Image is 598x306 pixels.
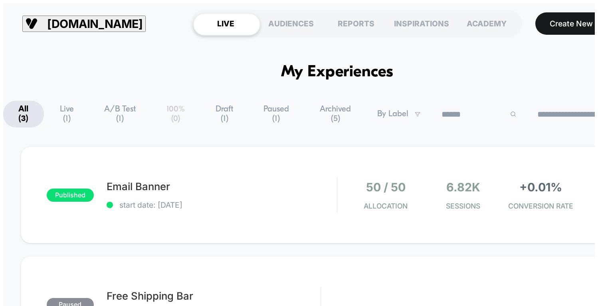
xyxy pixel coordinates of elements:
[26,18,38,30] img: Visually logo
[47,189,94,202] span: published
[47,17,143,31] span: [DOMAIN_NAME]
[389,13,454,34] div: INSPIRATIONS
[193,13,258,34] div: LIVE
[505,202,576,210] span: CONVERSION RATE
[519,180,562,194] span: +0.01%
[107,180,337,193] span: Email Banner
[107,200,337,210] span: start date: [DATE]
[428,202,499,210] span: Sessions
[90,101,150,127] span: A/B Test ( 1 )
[366,180,406,194] span: 50 / 50
[364,202,408,210] span: Allocation
[281,63,393,81] h1: My Experiences
[22,16,146,32] button: [DOMAIN_NAME]
[202,101,248,127] span: Draft ( 1 )
[249,101,303,127] span: Paused ( 1 )
[446,180,480,194] span: 6.82k
[377,109,408,119] span: By Label
[324,13,389,34] div: REPORTS
[107,290,320,302] span: Free Shipping Bar
[3,101,44,127] span: All ( 3 )
[454,13,519,34] div: ACADEMY
[305,101,366,127] span: Archived ( 5 )
[46,101,88,127] span: Live ( 1 )
[259,13,324,34] div: AUDIENCES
